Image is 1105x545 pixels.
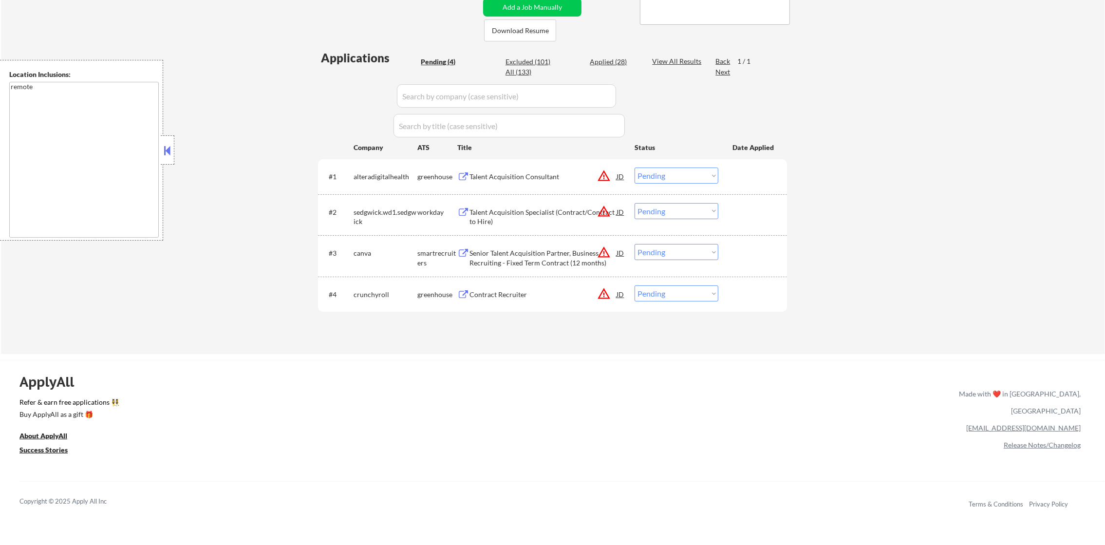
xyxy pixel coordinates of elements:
button: warning_amber [597,245,611,259]
div: Company [354,143,417,152]
u: About ApplyAll [19,432,67,440]
a: About ApplyAll [19,431,81,443]
div: sedgwick.wd1.sedgwick [354,207,417,226]
a: Release Notes/Changelog [1004,441,1081,449]
div: Talent Acquisition Consultant [469,172,617,182]
div: Next [715,67,731,77]
div: Applied (28) [590,57,638,67]
div: crunchyroll [354,290,417,300]
button: warning_amber [597,169,611,183]
div: JD [616,168,625,185]
button: warning_amber [597,287,611,301]
a: Terms & Conditions [969,500,1023,508]
div: Buy ApplyAll as a gift 🎁 [19,411,117,418]
div: Status [635,138,718,156]
a: Refer & earn free applications 👯‍♀️ [19,399,755,409]
div: Title [457,143,625,152]
div: Copyright © 2025 Apply All Inc [19,497,131,507]
div: View All Results [652,56,704,66]
div: #1 [329,172,346,182]
div: Made with ❤️ in [GEOGRAPHIC_DATA], [GEOGRAPHIC_DATA] [955,385,1081,419]
div: Back [715,56,731,66]
div: JD [616,203,625,221]
div: smartrecruiters [417,248,457,267]
div: workday [417,207,457,217]
div: canva [354,248,417,258]
div: #3 [329,248,346,258]
button: Download Resume [484,19,556,41]
div: Pending (4) [421,57,469,67]
div: JD [616,285,625,303]
u: Success Stories [19,446,68,454]
div: Applications [321,52,417,64]
a: [EMAIL_ADDRESS][DOMAIN_NAME] [966,424,1081,432]
a: Buy ApplyAll as a gift 🎁 [19,409,117,421]
div: #2 [329,207,346,217]
button: warning_amber [597,205,611,218]
div: alteradigitalhealth [354,172,417,182]
div: JD [616,244,625,262]
div: Talent Acquisition Specialist (Contract/Contract to Hire) [469,207,617,226]
div: 1 / 1 [737,56,760,66]
div: ApplyAll [19,374,85,390]
div: greenhouse [417,172,457,182]
input: Search by company (case sensitive) [397,84,616,108]
div: ATS [417,143,457,152]
div: #4 [329,290,346,300]
div: Senior Talent Acquisition Partner, Business Recruiting - Fixed Term Contract (12 months) [469,248,617,267]
div: Date Applied [732,143,775,152]
a: Success Stories [19,445,81,457]
div: Location Inclusions: [9,70,159,79]
div: Excluded (101) [506,57,554,67]
div: greenhouse [417,290,457,300]
div: All (133) [506,67,554,77]
input: Search by title (case sensitive) [393,114,625,137]
a: Privacy Policy [1029,500,1068,508]
div: Contract Recruiter [469,290,617,300]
